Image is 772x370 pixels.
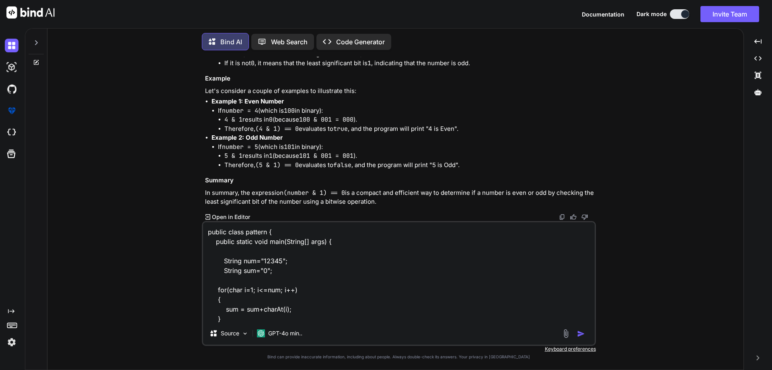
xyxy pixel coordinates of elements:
[5,39,18,52] img: darkChat
[636,10,667,18] span: Dark mode
[255,161,299,169] code: (5 & 1) == 0
[561,329,571,338] img: attachment
[299,152,353,160] code: 101 & 001 = 001
[224,161,594,170] li: Therefore, evaluates to , and the program will print "5 is Odd".
[221,329,239,337] p: Source
[224,116,242,124] code: 4 & 1
[582,11,624,18] span: Documentation
[269,116,273,124] code: 0
[333,161,351,169] code: false
[283,189,345,197] code: (number & 1) == 0
[5,335,18,349] img: settings
[224,151,594,161] li: results in (because ).
[202,354,596,360] p: Bind can provide inaccurate information, including about people. Always double-check its answers....
[5,126,18,139] img: cloudideIcon
[5,104,18,118] img: premium
[581,214,588,220] img: dislike
[577,330,585,338] img: icon
[205,188,594,207] p: In summary, the expression is a compact and efficient way to determine if a number is even or odd...
[5,82,18,96] img: githubDark
[700,6,759,22] button: Invite Team
[268,329,302,337] p: GPT-4o min..
[299,116,353,124] code: 100 & 001 = 000
[224,124,594,134] li: Therefore, evaluates to , and the program will print "4 is Even".
[211,134,283,141] strong: Example 2: Odd Number
[368,59,371,67] code: 1
[224,152,242,160] code: 5 & 1
[255,125,299,133] code: (4 & 1) == 0
[242,330,248,337] img: Pick Models
[211,97,284,105] strong: Example 1: Even Number
[284,143,295,151] code: 101
[269,152,273,160] code: 1
[271,37,308,47] p: Web Search
[205,74,594,83] h3: Example
[218,106,594,134] li: If (which is in binary):
[224,115,594,124] li: results in (because ).
[224,59,594,68] li: If it is not , it means that the least significant bit is , indicating that the number is odd.
[6,6,55,19] img: Bind AI
[5,60,18,74] img: darkAi-studio
[257,329,265,337] img: GPT-4o mini
[222,143,258,151] code: number = 5
[205,87,594,96] p: Let's consider a couple of examples to illustrate this:
[222,107,258,115] code: number = 4
[212,213,250,221] p: Open in Editor
[220,37,242,47] p: Bind AI
[333,125,348,133] code: true
[251,59,255,67] code: 0
[582,10,624,19] button: Documentation
[218,143,594,170] li: If (which is in binary):
[284,107,295,115] code: 100
[570,214,577,220] img: like
[203,222,595,322] textarea: public class pattern { public static void main(String[] args) { String num="12345"; String sum="0...
[336,37,385,47] p: Code Generator
[205,176,594,185] h3: Summary
[202,346,596,352] p: Keyboard preferences
[559,214,565,220] img: copy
